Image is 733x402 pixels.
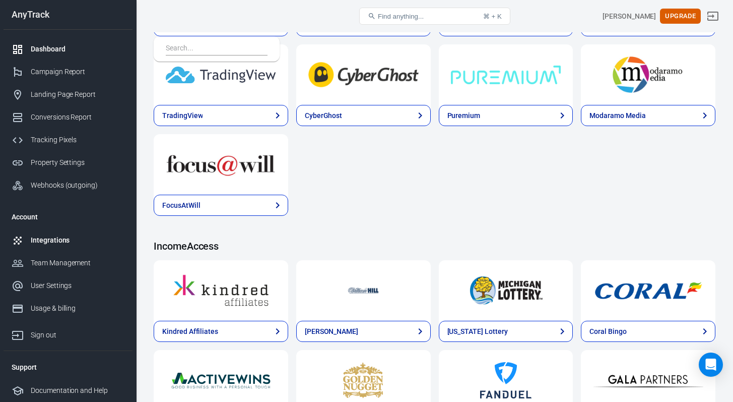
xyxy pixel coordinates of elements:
[308,362,419,398] img: Golden Nugget
[581,321,715,342] a: Coral Bingo
[31,235,124,246] div: Integrations
[154,44,288,105] a: TradingView
[4,355,132,379] li: Support
[439,105,573,126] a: Puremium
[593,56,703,93] img: Modaramo Media
[701,4,725,28] a: Sign out
[31,157,124,168] div: Property Settings
[593,362,703,398] img: Gala Partners
[31,385,124,396] div: Documentation and Help
[439,321,573,342] a: [US_STATE] Lottery
[4,174,132,197] a: Webhooks (outgoing)
[154,240,715,252] h4: IncomeAccess
[162,326,218,337] div: Kindred Affiliates
[581,105,715,126] a: Modaramo Media
[4,83,132,106] a: Landing Page Report
[378,13,424,20] span: Find anything...
[359,8,510,25] button: Find anything...⌘ + K
[305,326,358,337] div: [PERSON_NAME]
[154,321,288,342] a: Kindred Affiliates
[305,110,343,121] div: CyberGhost
[4,151,132,174] a: Property Settings
[166,272,276,309] img: Kindred Affiliates
[154,105,288,126] a: TradingView
[660,9,701,24] button: Upgrade
[31,67,124,77] div: Campaign Report
[166,42,263,55] input: Search...
[4,274,132,297] a: User Settings
[296,321,431,342] a: [PERSON_NAME]
[4,320,132,347] a: Sign out
[451,272,561,309] img: Michigan Lottery
[603,11,656,22] div: Account id: eaHnkRvF
[166,56,276,93] img: TradingView
[451,362,561,398] img: Fanduel
[296,44,431,105] a: CyberGhost
[31,303,124,314] div: Usage & billing
[451,56,561,93] img: Puremium
[31,89,124,100] div: Landing Page Report
[4,205,132,229] li: Account
[308,56,419,93] img: CyberGhost
[31,280,124,291] div: User Settings
[154,195,288,216] a: FocusAtWill
[581,44,715,105] a: Modaramo Media
[4,10,132,19] div: AnyTrack
[4,61,132,83] a: Campaign Report
[589,110,645,121] div: Modaramo Media
[447,110,481,121] div: Puremium
[4,129,132,151] a: Tracking Pixels
[31,135,124,145] div: Tracking Pixels
[154,260,288,321] a: Kindred Affiliates
[439,260,573,321] a: Michigan Lottery
[296,260,431,321] a: William Hill
[447,326,508,337] div: [US_STATE] Lottery
[4,229,132,252] a: Integrations
[31,180,124,191] div: Webhooks (outgoing)
[4,38,132,61] a: Dashboard
[589,326,626,337] div: Coral Bingo
[154,134,288,195] a: FocusAtWill
[166,362,276,398] img: ActiveWins
[31,258,124,268] div: Team Management
[31,112,124,123] div: Conversions Report
[699,353,723,377] div: Open Intercom Messenger
[4,252,132,274] a: Team Management
[166,146,276,183] img: FocusAtWill
[162,200,200,211] div: FocusAtWill
[483,13,502,20] div: ⌘ + K
[4,106,132,129] a: Conversions Report
[593,272,703,309] img: Coral Bingo
[31,44,124,54] div: Dashboard
[296,105,431,126] a: CyberGhost
[4,297,132,320] a: Usage & billing
[162,110,203,121] div: TradingView
[439,44,573,105] a: Puremium
[31,330,124,340] div: Sign out
[308,272,419,309] img: William Hill
[581,260,715,321] a: Coral Bingo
